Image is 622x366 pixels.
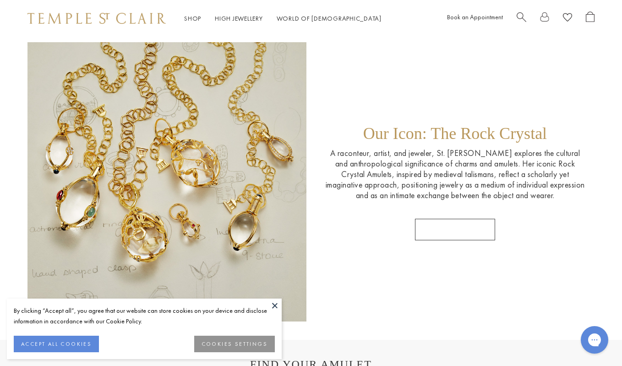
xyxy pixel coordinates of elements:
p: Our Icon: The Rock Crystal [363,124,547,148]
button: ACCEPT ALL COOKIES [14,336,99,352]
button: COOKIES SETTINGS [194,336,275,352]
img: Temple St. Clair [27,13,166,24]
a: World of [DEMOGRAPHIC_DATA]World of [DEMOGRAPHIC_DATA] [277,14,382,22]
a: SHOP AMULETS [415,219,495,240]
a: ShopShop [184,14,201,22]
a: Open Shopping Bag [586,11,595,26]
a: Book an Appointment [447,13,503,21]
p: A raconteur, artist, and jeweler, St. [PERSON_NAME] explores the cultural and anthropological sig... [325,148,585,200]
iframe: Gorgias live chat messenger [576,323,613,357]
nav: Main navigation [184,13,382,24]
a: High JewelleryHigh Jewellery [215,14,263,22]
div: By clicking “Accept all”, you agree that our website can store cookies on your device and disclos... [14,305,275,327]
a: Search [517,11,526,26]
a: View Wishlist [563,11,572,26]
